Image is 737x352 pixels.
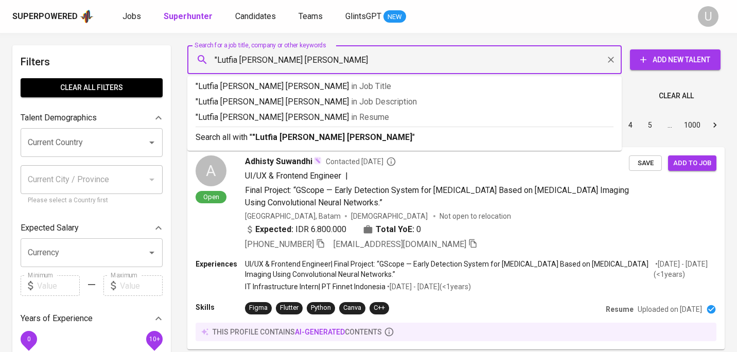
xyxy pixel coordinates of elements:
p: "Lutfia [PERSON_NAME] [PERSON_NAME] [196,111,613,124]
span: UI/UX & Frontend Engineer [245,171,341,181]
button: Open [145,135,159,150]
span: Add New Talent [638,54,712,66]
button: Save [629,155,662,171]
img: app logo [80,9,94,24]
span: Clear All [659,90,694,102]
nav: pagination navigation [542,117,725,133]
p: this profile contains contents [213,327,382,337]
div: Python [311,303,331,313]
div: Canva [343,303,361,313]
p: Search all with " " [196,131,613,144]
span: [PHONE_NUMBER] [245,239,314,249]
span: GlintsGPT [345,11,381,21]
button: Clear [604,52,618,67]
span: [DEMOGRAPHIC_DATA] [351,211,429,221]
p: Experiences [196,259,245,269]
p: Not open to relocation [440,211,511,221]
a: AOpenAdhisty SuwandhiContacted [DATE]UI/UX & Frontend Engineer|Final Project: “GScope — Early Det... [187,147,725,349]
span: in Job Description [351,97,417,107]
p: • [DATE] - [DATE] ( <1 years ) [654,259,716,279]
button: Go to page 5 [642,117,658,133]
p: IT Infrastructure Intern | PT Finnet Indonesia [245,281,385,292]
b: Total YoE: [376,223,414,236]
span: AI-generated [295,328,345,336]
a: Jobs [122,10,143,23]
span: 0 [27,336,30,343]
button: Go to next page [707,117,723,133]
button: Go to page 4 [622,117,639,133]
input: Value [120,275,163,296]
span: | [345,170,348,182]
span: in Resume [351,112,389,122]
h6: Filters [21,54,163,70]
p: Uploaded on [DATE] [638,304,702,314]
span: in Job Title [351,81,391,91]
span: 0 [416,223,421,236]
b: Expected: [255,223,293,236]
b: Superhunter [164,11,213,21]
span: Save [634,157,657,169]
p: "Lutfia [PERSON_NAME] [PERSON_NAME] [196,80,613,93]
button: Clear All [655,86,698,105]
input: Value [37,275,80,296]
p: Skills [196,302,245,312]
div: IDR 6.800.000 [245,223,346,236]
span: Open [199,192,223,201]
div: [GEOGRAPHIC_DATA], Batam [245,211,341,221]
div: Talent Demographics [21,108,163,128]
p: UI/UX & Frontend Engineer | Final Project: “GScope — Early Detection System for [MEDICAL_DATA] Ba... [245,259,654,279]
div: Years of Experience [21,308,163,329]
div: A [196,155,226,186]
button: Open [145,245,159,260]
a: Teams [299,10,325,23]
span: Contacted [DATE] [326,156,396,167]
button: Add New Talent [630,49,721,70]
div: … [661,120,678,130]
svg: By Batam recruiter [386,156,396,167]
span: Candidates [235,11,276,21]
div: Figma [249,303,268,313]
a: Candidates [235,10,278,23]
p: Please select a Country first [28,196,155,206]
div: C++ [374,303,385,313]
span: NEW [383,12,406,22]
div: U [698,6,718,27]
p: Years of Experience [21,312,93,325]
img: magic_wand.svg [313,156,322,165]
div: Expected Salary [21,218,163,238]
span: Final Project: “GScope — Early Detection System for [MEDICAL_DATA] Based on [MEDICAL_DATA] Imagin... [245,185,629,207]
div: Superpowered [12,11,78,23]
span: Add to job [673,157,711,169]
div: Flutter [280,303,299,313]
span: Teams [299,11,323,21]
p: Expected Salary [21,222,79,234]
button: Add to job [668,155,716,171]
span: 10+ [149,336,160,343]
b: "Lutfia [PERSON_NAME] [PERSON_NAME] [252,132,412,142]
span: [EMAIL_ADDRESS][DOMAIN_NAME] [334,239,466,249]
span: Jobs [122,11,141,21]
p: "Lutfia [PERSON_NAME] [PERSON_NAME] [196,96,613,108]
a: Superpoweredapp logo [12,9,94,24]
p: • [DATE] - [DATE] ( <1 years ) [385,281,471,292]
span: Clear All filters [29,81,154,94]
a: GlintsGPT NEW [345,10,406,23]
span: Adhisty Suwandhi [245,155,312,168]
button: Clear All filters [21,78,163,97]
a: Superhunter [164,10,215,23]
p: Resume [606,304,634,314]
button: Go to page 1000 [681,117,704,133]
p: Talent Demographics [21,112,97,124]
